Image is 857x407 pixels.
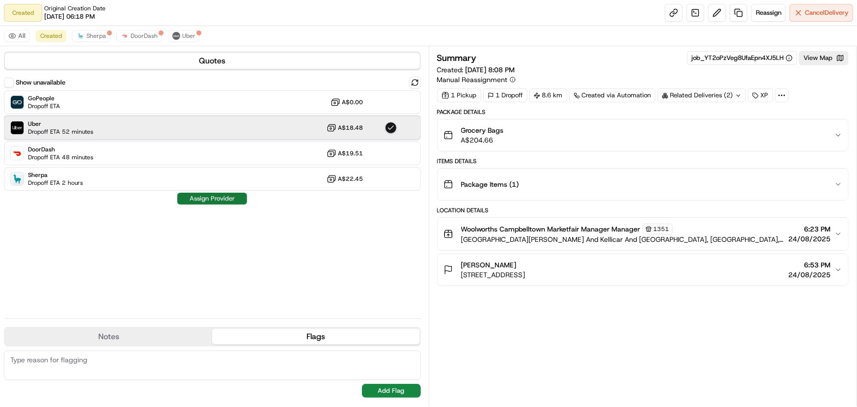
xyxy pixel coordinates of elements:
[5,53,420,69] button: Quotes
[437,75,516,85] button: Manual Reassignment
[437,65,515,75] span: Created:
[331,97,363,107] button: A$0.00
[529,88,567,102] div: 8.6 km
[788,234,830,244] span: 24/08/2025
[11,96,24,109] img: GoPeople
[121,32,129,40] img: doordash_logo_v2.png
[11,121,24,134] img: Uber
[28,120,93,128] span: Uber
[461,270,525,280] span: [STREET_ADDRESS]
[11,173,24,185] img: Sherpa
[748,88,773,102] div: XP
[461,224,640,234] span: Woolworths Campbelltown Marketfair Manager Manager
[168,30,200,42] button: Uber
[44,12,95,21] span: [DATE] 06:18 PM
[28,145,93,153] span: DoorDash
[790,4,853,22] button: CancelDelivery
[437,75,508,85] span: Manual Reassignment
[327,123,363,133] button: A$18.48
[4,30,30,42] button: All
[788,224,830,234] span: 6:23 PM
[338,149,363,157] span: A$19.51
[28,171,83,179] span: Sherpa
[461,179,519,189] span: Package Items ( 1 )
[131,32,158,40] span: DoorDash
[182,32,195,40] span: Uber
[569,88,656,102] a: Created via Automation
[44,4,106,12] span: Original Creation Date
[438,169,849,200] button: Package Items (1)
[756,8,781,17] span: Reassign
[86,32,106,40] span: Sherpa
[437,108,849,116] div: Package Details
[483,88,527,102] div: 1 Dropoff
[177,193,247,204] button: Assign Provider
[799,51,849,65] button: View Map
[437,206,849,214] div: Location Details
[28,128,93,136] span: Dropoff ETA 52 minutes
[751,4,786,22] button: Reassign
[16,78,65,87] label: Show unavailable
[72,30,111,42] button: Sherpa
[466,65,515,74] span: [DATE] 8:08 PM
[77,32,84,40] img: sherpa_logo.png
[338,124,363,132] span: A$18.48
[788,270,830,280] span: 24/08/2025
[40,32,62,40] span: Created
[28,153,93,161] span: Dropoff ETA 48 minutes
[654,225,669,233] span: 1351
[437,54,477,62] h3: Summary
[658,88,746,102] div: Related Deliveries (2)
[437,157,849,165] div: Items Details
[11,147,24,160] img: DoorDash
[461,234,785,244] span: [GEOGRAPHIC_DATA][PERSON_NAME] And Kellicar And [GEOGRAPHIC_DATA], [GEOGRAPHIC_DATA], [GEOGRAPHIC...
[116,30,162,42] button: DoorDash
[362,384,421,398] button: Add Flag
[342,98,363,106] span: A$0.00
[461,135,504,145] span: A$204.66
[437,88,481,102] div: 1 Pickup
[438,119,849,151] button: Grocery BagsA$204.66
[338,175,363,183] span: A$22.45
[28,94,60,102] span: GoPeople
[461,125,504,135] span: Grocery Bags
[28,179,83,187] span: Dropoff ETA 2 hours
[172,32,180,40] img: uber-new-logo.jpeg
[212,329,419,345] button: Flags
[805,8,849,17] span: Cancel Delivery
[327,148,363,158] button: A$19.51
[438,254,849,286] button: [PERSON_NAME][STREET_ADDRESS]6:53 PM24/08/2025
[691,54,793,62] button: job_YT2oPzVeg8UfaEpn4XJ5LH
[36,30,66,42] button: Created
[28,102,60,110] span: Dropoff ETA
[327,174,363,184] button: A$22.45
[5,329,212,345] button: Notes
[788,260,830,270] span: 6:53 PM
[461,260,517,270] span: [PERSON_NAME]
[438,218,849,250] button: Woolworths Campbelltown Marketfair Manager Manager1351[GEOGRAPHIC_DATA][PERSON_NAME] And Kellicar...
